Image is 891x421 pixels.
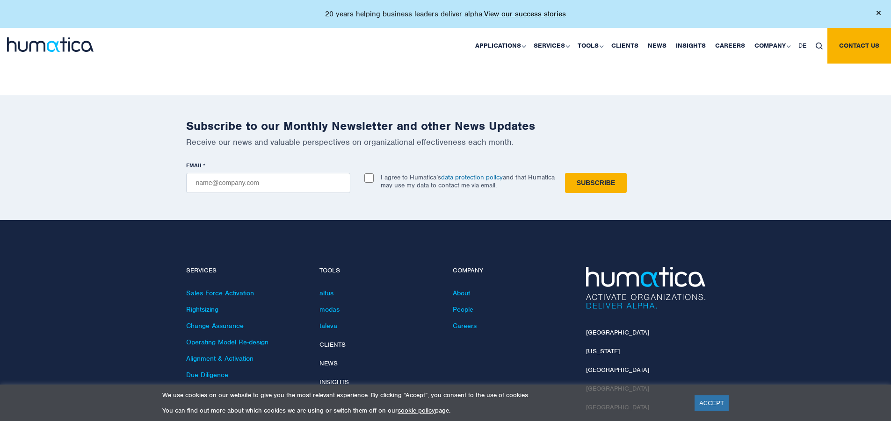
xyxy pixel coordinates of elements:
[794,28,811,64] a: DE
[319,378,349,386] a: Insights
[186,338,268,346] a: Operating Model Re-design
[710,28,750,64] a: Careers
[186,321,244,330] a: Change Assurance
[162,391,683,399] p: We use cookies on our website to give you the most relevant experience. By clicking “Accept”, you...
[453,289,470,297] a: About
[186,354,254,363] a: Alignment & Activation
[798,42,806,50] span: DE
[186,137,705,147] p: Receive our news and valuable perspectives on organizational effectiveness each month.
[319,321,337,330] a: taleva
[471,28,529,64] a: Applications
[453,321,477,330] a: Careers
[364,173,374,183] input: I agree to Humatica’sdata protection policyand that Humatica may use my data to contact me via em...
[586,267,705,309] img: Humatica
[529,28,573,64] a: Services
[827,28,891,64] a: Contact us
[484,9,566,19] a: View our success stories
[162,407,683,414] p: You can find out more about which cookies we are using or switch them off on our page.
[586,347,620,355] a: [US_STATE]
[441,173,503,181] a: data protection policy
[453,267,572,275] h4: Company
[586,328,649,336] a: [GEOGRAPHIC_DATA]
[381,173,555,189] p: I agree to Humatica’s and that Humatica may use my data to contact me via email.
[573,28,607,64] a: Tools
[319,359,338,367] a: News
[325,9,566,19] p: 20 years helping business leaders deliver alpha.
[671,28,710,64] a: Insights
[695,395,729,411] a: ACCEPT
[453,305,473,314] a: People
[319,289,333,297] a: altus
[186,305,218,314] a: Rightsizing
[186,267,305,275] h4: Services
[586,366,649,374] a: [GEOGRAPHIC_DATA]
[319,305,340,314] a: modas
[186,173,350,193] input: name@company.com
[186,162,203,169] span: EMAIL
[319,341,346,349] a: Clients
[643,28,671,64] a: News
[607,28,643,64] a: Clients
[186,371,228,379] a: Due Diligence
[816,43,823,50] img: search_icon
[565,173,627,193] input: Subscribe
[7,37,94,52] img: logo
[750,28,794,64] a: Company
[186,119,705,133] h2: Subscribe to our Monthly Newsletter and other News Updates
[398,407,435,414] a: cookie policy
[319,267,439,275] h4: Tools
[186,289,254,297] a: Sales Force Activation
